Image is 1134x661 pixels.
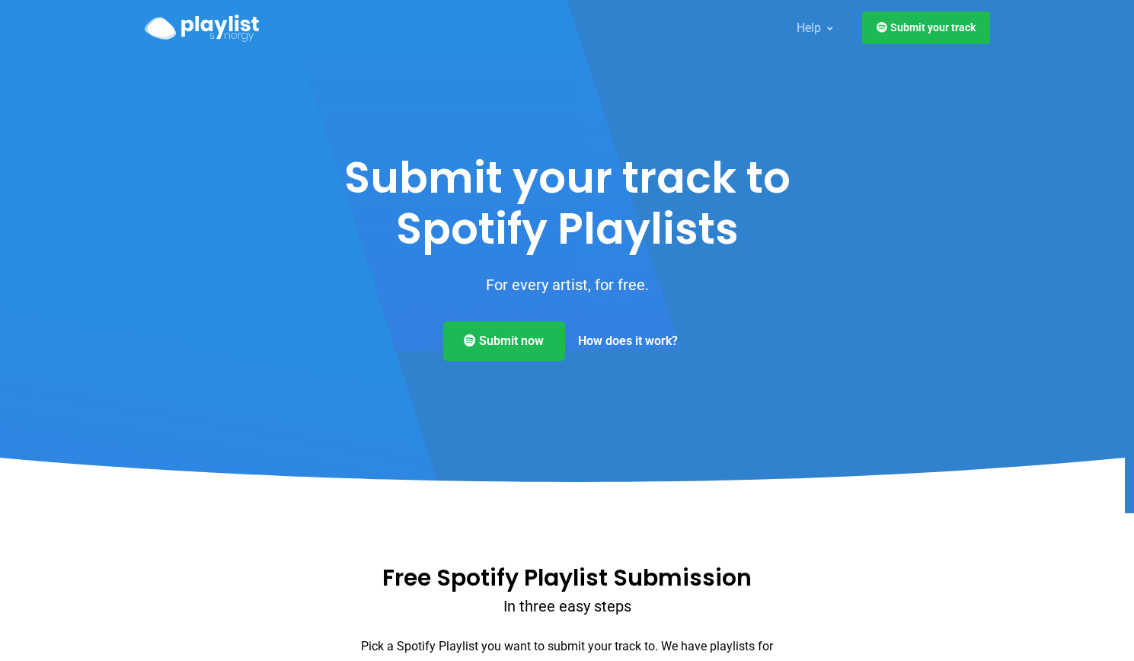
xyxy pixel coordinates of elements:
a: How does it work? [565,321,691,361]
p: In three easy steps [356,594,778,618]
h1: Submit your track to Spotify Playlists [314,152,821,254]
h2: Free Spotify Playlist Submission [356,562,778,594]
a: Submit now [443,321,565,361]
p: For every artist, for free. [314,273,821,297]
a: Submit your track [862,11,990,44]
a: Playlist Synergy [145,11,259,45]
img: Playlist Synergy Logo [145,14,259,42]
